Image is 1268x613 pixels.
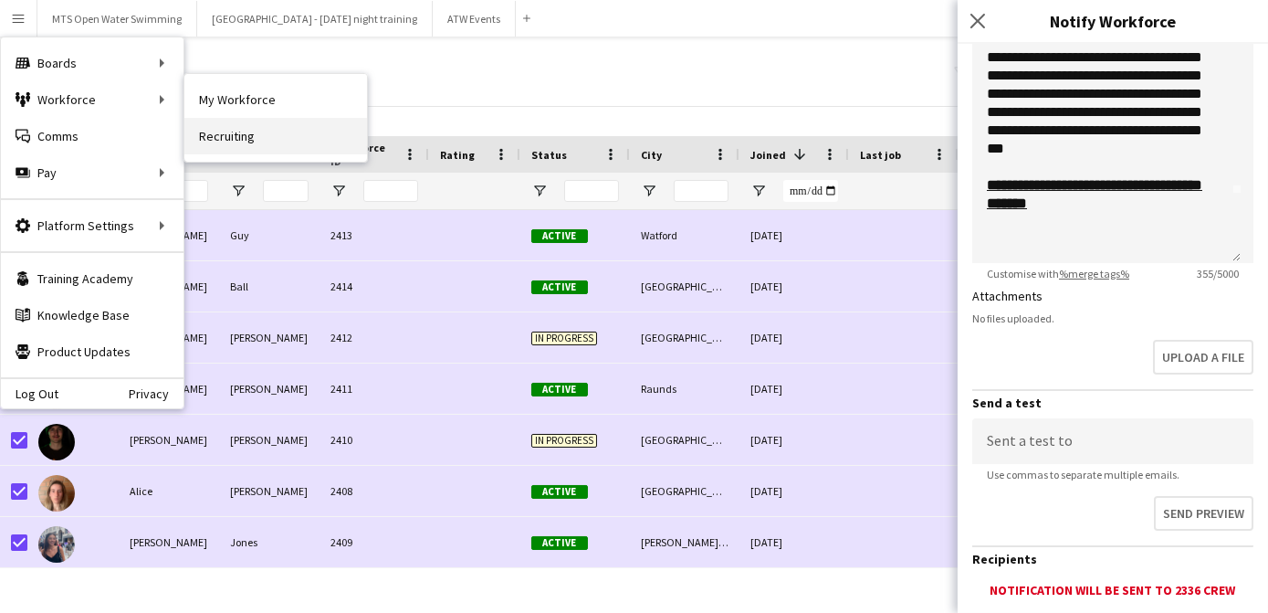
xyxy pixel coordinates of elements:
[630,312,739,363] div: [GEOGRAPHIC_DATA]
[739,261,849,312] div: [DATE]
[38,526,75,563] img: Eloise Jones
[219,415,320,465] div: [PERSON_NAME]
[972,267,1144,280] span: Customise with
[263,180,309,202] input: Last Name Filter Input
[320,210,429,260] div: 2413
[1153,340,1253,375] button: Upload a file
[531,536,588,550] span: Active
[531,148,567,162] span: Status
[641,148,662,162] span: City
[119,466,219,516] div: Alice
[38,475,75,512] img: Alice Parker
[739,210,849,260] div: [DATE]
[630,364,739,414] div: Raunds
[1,386,58,401] a: Log Out
[38,424,75,460] img: Billy Evans
[630,415,739,465] div: [GEOGRAPHIC_DATA]
[330,183,347,199] button: Open Filter Menu
[1182,267,1253,280] span: 355 / 5000
[1,45,183,81] div: Boards
[37,1,197,37] button: MTS Open Water Swimming
[860,148,901,162] span: Last job
[531,280,588,294] span: Active
[363,180,418,202] input: Workforce ID Filter Input
[184,118,367,154] a: Recruiting
[564,180,619,202] input: Status Filter Input
[972,312,1253,325] div: No files uploaded.
[320,415,429,465] div: 2410
[750,148,786,162] span: Joined
[750,183,767,199] button: Open Filter Menu
[972,551,1253,567] h3: Recipients
[531,485,588,499] span: Active
[972,288,1043,304] label: Attachments
[1,207,183,244] div: Platform Settings
[958,9,1268,33] h3: Notify Workforce
[119,517,219,567] div: [PERSON_NAME]
[531,183,548,199] button: Open Filter Menu
[630,517,739,567] div: [PERSON_NAME][GEOGRAPHIC_DATA]
[1154,496,1253,531] button: Send preview
[739,312,849,363] div: [DATE]
[531,434,597,448] span: In progress
[739,415,849,465] div: [DATE]
[1,297,183,333] a: Knowledge Base
[320,517,429,567] div: 2409
[739,364,849,414] div: [DATE]
[531,332,597,345] span: In progress
[197,1,433,37] button: [GEOGRAPHIC_DATA] - [DATE] night training
[440,148,475,162] span: Rating
[630,210,739,260] div: Watford
[531,229,588,243] span: Active
[184,81,367,118] a: My Workforce
[1,260,183,297] a: Training Academy
[219,466,320,516] div: [PERSON_NAME]
[219,210,320,260] div: Guy
[972,468,1194,481] span: Use commas to separate multiple emails.
[219,312,320,363] div: [PERSON_NAME]
[129,386,183,401] a: Privacy
[219,364,320,414] div: [PERSON_NAME]
[739,517,849,567] div: [DATE]
[630,261,739,312] div: [GEOGRAPHIC_DATA]
[641,183,657,199] button: Open Filter Menu
[674,180,728,202] input: City Filter Input
[1,154,183,191] div: Pay
[320,466,429,516] div: 2408
[739,466,849,516] div: [DATE]
[1,118,183,154] a: Comms
[119,415,219,465] div: [PERSON_NAME]
[972,395,1253,411] h3: Send a test
[219,261,320,312] div: Ball
[320,312,429,363] div: 2412
[972,582,1253,598] div: Notification will be sent to 2336 crew
[230,183,246,199] button: Open Filter Menu
[320,364,429,414] div: 2411
[162,180,208,202] input: First Name Filter Input
[630,466,739,516] div: [GEOGRAPHIC_DATA]
[1,333,183,370] a: Product Updates
[1,81,183,118] div: Workforce
[433,1,516,37] button: ATW Events
[783,180,838,202] input: Joined Filter Input
[320,261,429,312] div: 2414
[1059,267,1129,280] a: %merge tags%
[219,517,320,567] div: Jones
[531,383,588,396] span: Active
